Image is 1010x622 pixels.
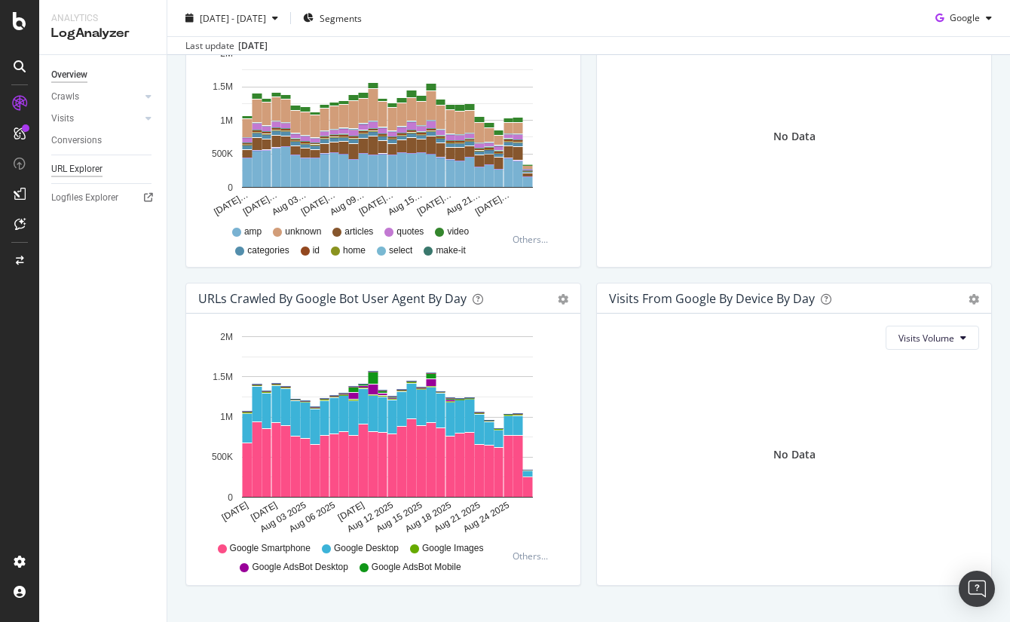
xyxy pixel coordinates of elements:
div: Open Intercom Messenger [959,571,995,607]
button: Google [929,6,998,30]
span: Google AdsBot Desktop [252,561,347,574]
text: Aug 21 2025 [433,500,482,535]
div: Visits From Google By Device By Day [609,291,815,306]
text: 0 [228,492,233,503]
svg: A chart. [198,326,562,535]
button: Segments [297,6,368,30]
div: Overview [51,67,87,83]
div: URL Explorer [51,161,103,177]
text: [DATE] [249,500,279,523]
div: Conversions [51,133,102,149]
text: 1.5M [213,372,233,382]
span: id [313,244,320,257]
text: Aug 18 2025 [403,500,453,535]
text: 500K [212,149,233,159]
div: Logfiles Explorer [51,190,118,206]
span: [DATE] - [DATE] [200,11,266,24]
a: Logfiles Explorer [51,190,156,206]
a: Crawls [51,89,141,105]
div: URLs Crawled by Google bot User Agent By Day [198,291,467,306]
div: gear [558,294,568,305]
span: articles [344,225,373,238]
span: categories [247,244,289,257]
text: 1M [220,412,233,422]
text: 2M [220,332,233,342]
text: 1M [220,115,233,126]
text: Aug 24 2025 [461,500,511,535]
span: unknown [285,225,321,238]
text: [DATE] [220,500,250,523]
div: No Data [773,129,816,144]
span: Segments [320,11,362,24]
div: LogAnalyzer [51,25,155,42]
span: Google Smartphone [230,542,311,555]
span: quotes [396,225,424,238]
div: Visits [51,111,74,127]
span: make-it [436,244,465,257]
span: video [447,225,469,238]
a: URL Explorer [51,161,156,177]
span: amp [244,225,262,238]
span: home [343,244,366,257]
a: Visits [51,111,141,127]
text: Aug 15 2025 [375,500,424,535]
span: select [389,244,412,257]
span: Google [950,11,980,24]
a: Overview [51,67,156,83]
text: 1.5M [213,81,233,92]
text: [DATE] [336,500,366,523]
div: Others... [513,233,555,246]
span: Google AdsBot Mobile [372,561,461,574]
text: 0 [228,182,233,193]
text: 2M [220,48,233,59]
div: No Data [773,447,816,462]
div: Last update [185,39,268,53]
div: [DATE] [238,39,268,53]
a: Conversions [51,133,156,149]
text: Aug 12 2025 [345,500,395,535]
div: Analytics [51,12,155,25]
text: Aug 06 2025 [287,500,337,535]
span: Google Images [422,542,483,555]
div: Crawls [51,89,79,105]
button: Visits Volume [886,326,979,350]
div: Others... [513,550,555,562]
button: [DATE] - [DATE] [179,6,284,30]
div: gear [969,294,979,305]
svg: A chart. [198,44,562,219]
text: 500K [212,452,233,463]
span: Google Desktop [334,542,399,555]
text: Aug 03 2025 [259,500,308,535]
span: Visits Volume [898,332,954,345]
